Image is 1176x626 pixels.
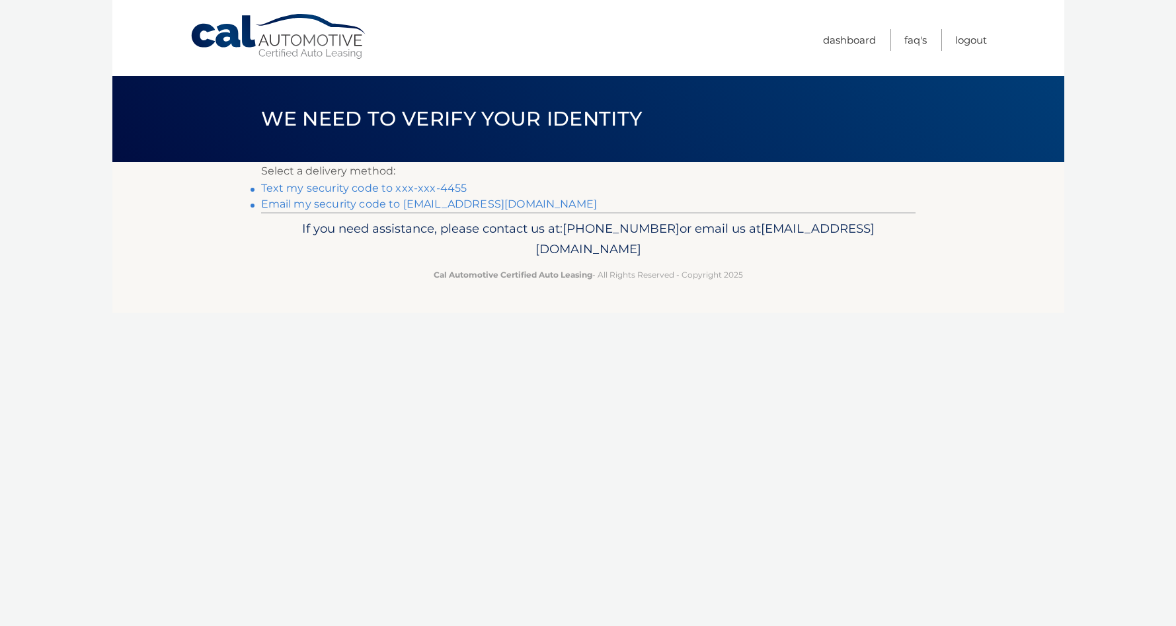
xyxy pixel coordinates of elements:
a: Text my security code to xxx-xxx-4455 [261,182,467,194]
a: Logout [955,29,987,51]
p: If you need assistance, please contact us at: or email us at [270,218,907,260]
p: Select a delivery method: [261,162,916,180]
p: - All Rights Reserved - Copyright 2025 [270,268,907,282]
span: We need to verify your identity [261,106,643,131]
a: Email my security code to [EMAIL_ADDRESS][DOMAIN_NAME] [261,198,598,210]
a: Cal Automotive [190,13,368,60]
a: Dashboard [823,29,876,51]
a: FAQ's [904,29,927,51]
strong: Cal Automotive Certified Auto Leasing [434,270,592,280]
span: [PHONE_NUMBER] [563,221,680,236]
